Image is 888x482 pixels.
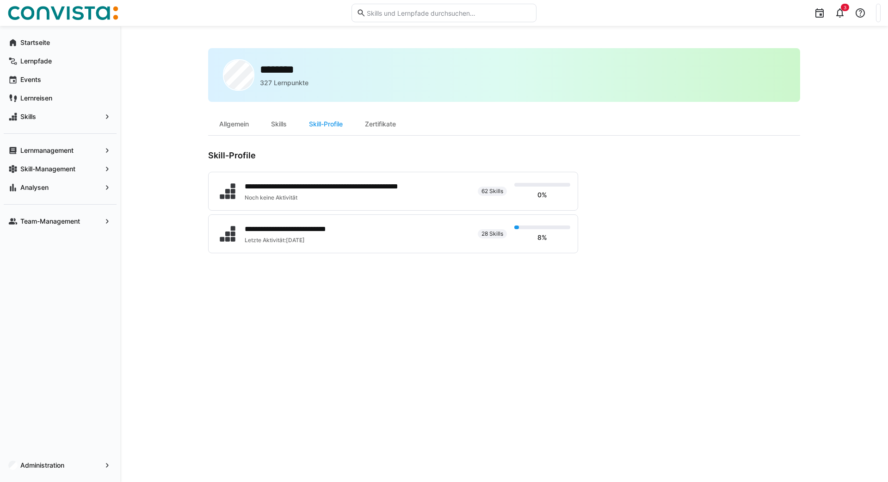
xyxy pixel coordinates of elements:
[208,113,260,135] div: Allgemein
[366,9,531,17] input: Skills und Lernpfade durchsuchen…
[298,113,354,135] div: Skill-Profile
[260,113,298,135] div: Skills
[286,237,305,244] span: [DATE]
[537,190,547,200] p: 0%
[354,113,407,135] div: Zertifikate
[208,150,578,161] h3: Skill-Profile
[844,5,846,10] span: 3
[260,78,308,88] p: 327 Lernpunkte
[481,188,503,195] span: 62 Skills
[481,230,503,238] span: 28 Skills
[245,194,398,201] div: Noch keine Aktivität
[537,233,547,242] p: 8%
[245,237,326,244] div: Letzte Aktivität:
